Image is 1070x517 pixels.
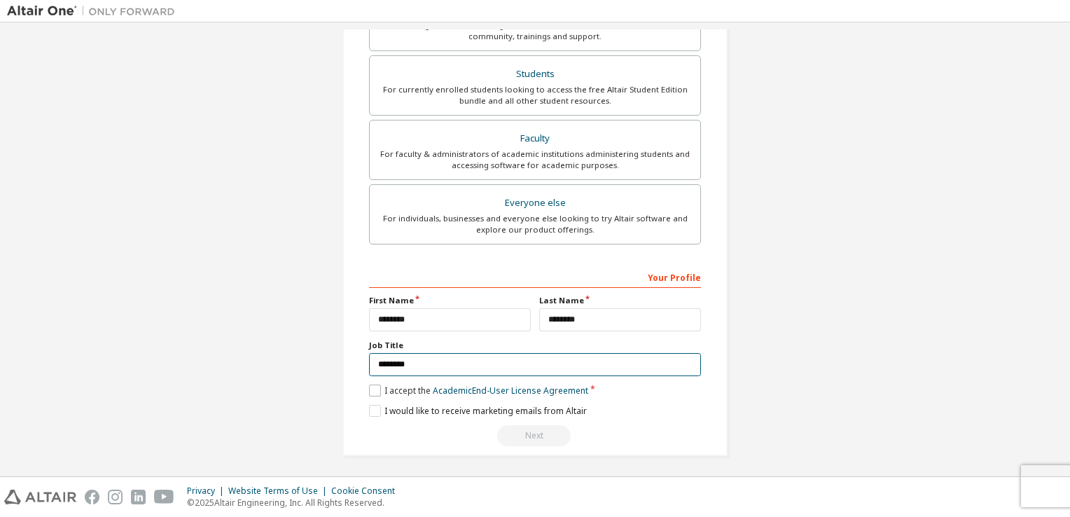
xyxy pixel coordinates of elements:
[369,340,701,351] label: Job Title
[108,490,123,504] img: instagram.svg
[331,485,403,497] div: Cookie Consent
[369,405,587,417] label: I would like to receive marketing emails from Altair
[4,490,76,504] img: altair_logo.svg
[228,485,331,497] div: Website Terms of Use
[369,295,531,306] label: First Name
[187,485,228,497] div: Privacy
[378,20,692,42] div: For existing customers looking to access software downloads, HPC resources, community, trainings ...
[369,425,701,446] div: Read and acccept EULA to continue
[433,385,588,397] a: Academic End-User License Agreement
[131,490,146,504] img: linkedin.svg
[7,4,182,18] img: Altair One
[187,497,403,509] p: © 2025 Altair Engineering, Inc. All Rights Reserved.
[378,149,692,171] div: For faculty & administrators of academic institutions administering students and accessing softwa...
[539,295,701,306] label: Last Name
[369,266,701,288] div: Your Profile
[85,490,99,504] img: facebook.svg
[378,64,692,84] div: Students
[369,385,588,397] label: I accept the
[378,213,692,235] div: For individuals, businesses and everyone else looking to try Altair software and explore our prod...
[378,193,692,213] div: Everyone else
[378,129,692,149] div: Faculty
[154,490,174,504] img: youtube.svg
[378,84,692,106] div: For currently enrolled students looking to access the free Altair Student Edition bundle and all ...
